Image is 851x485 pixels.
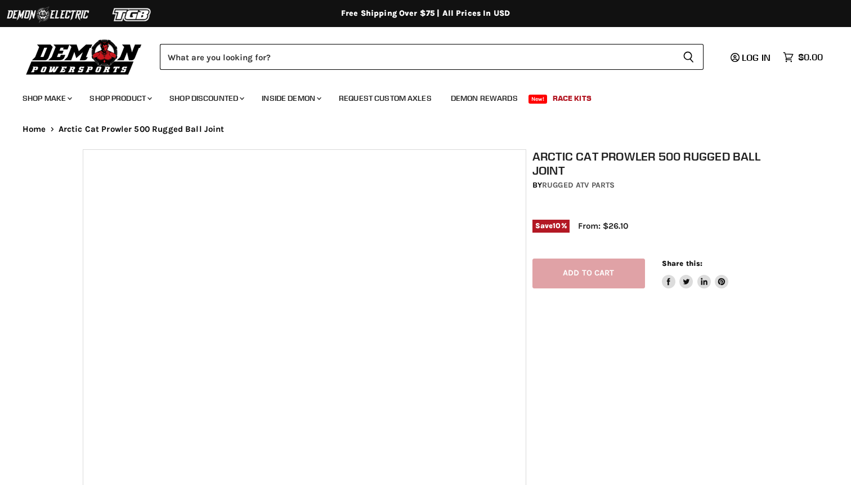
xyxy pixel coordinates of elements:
span: Log in [742,52,771,63]
a: Request Custom Axles [330,87,440,110]
span: Arctic Cat Prowler 500 Rugged Ball Joint [59,124,225,134]
span: $0.00 [798,52,823,63]
form: Product [160,44,704,70]
img: Demon Powersports [23,37,146,77]
a: Race Kits [544,87,600,110]
div: by [532,179,774,192]
span: Save % [532,220,570,232]
a: Shop Make [14,87,79,110]
a: Log in [725,52,777,63]
ul: Main menu [14,82,820,110]
button: Search [674,44,704,70]
a: Inside Demon [253,87,328,110]
a: Shop Product [81,87,159,110]
a: Home [23,124,46,134]
a: $0.00 [777,49,828,65]
input: Search [160,44,674,70]
span: New! [528,95,548,104]
a: Shop Discounted [161,87,251,110]
span: 10 [553,221,561,230]
h1: Arctic Cat Prowler 500 Rugged Ball Joint [532,149,774,177]
span: From: $26.10 [578,221,628,231]
img: TGB Logo 2 [90,4,174,25]
img: Demon Electric Logo 2 [6,4,90,25]
span: Share this: [662,259,702,268]
aside: Share this: [662,259,729,288]
a: Demon Rewards [442,87,526,110]
a: Rugged ATV Parts [542,180,615,190]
